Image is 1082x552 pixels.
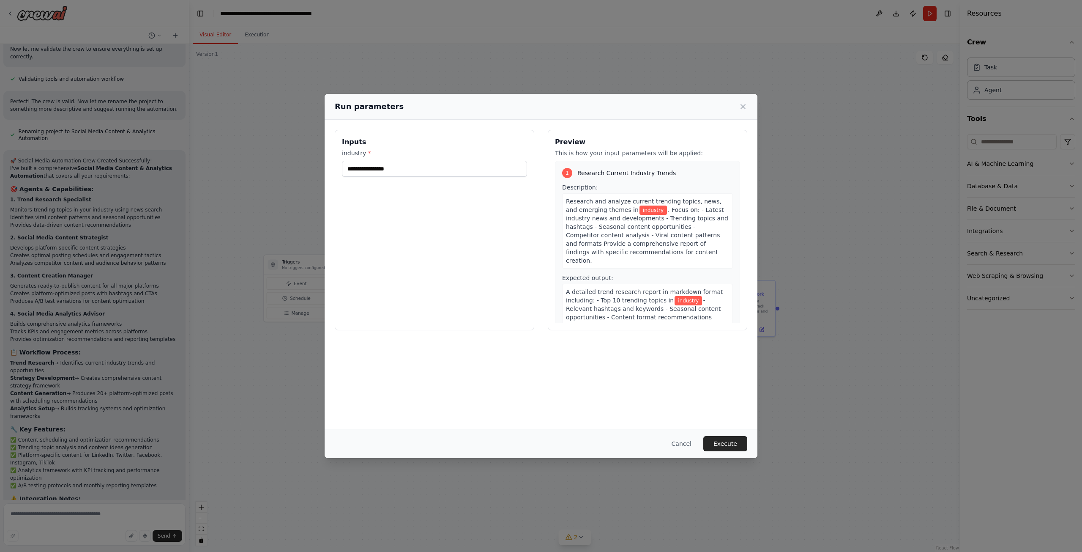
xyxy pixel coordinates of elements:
[335,101,404,113] h2: Run parameters
[577,169,676,177] span: Research Current Industry Trends
[566,206,728,264] span: . Focus on: - Latest industry news and developments - Trending topics and hashtags - Seasonal con...
[342,149,527,157] label: industry
[665,436,698,451] button: Cancel
[566,198,721,213] span: Research and analyze current trending topics, news, and emerging themes in
[555,137,740,147] h3: Preview
[562,184,598,191] span: Description:
[703,436,747,451] button: Execute
[555,149,740,157] p: This is how your input parameters will be applied:
[566,288,723,304] span: A detailed trend research report in markdown format including: - Top 10 trending topics in
[562,168,572,178] div: 1
[562,275,613,281] span: Expected output:
[675,296,702,305] span: Variable: industry
[566,297,727,338] span: - Relevant hashtags and keywords - Seasonal content opportunities - Content format recommendation...
[342,137,527,147] h3: Inputs
[639,206,667,215] span: Variable: industry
